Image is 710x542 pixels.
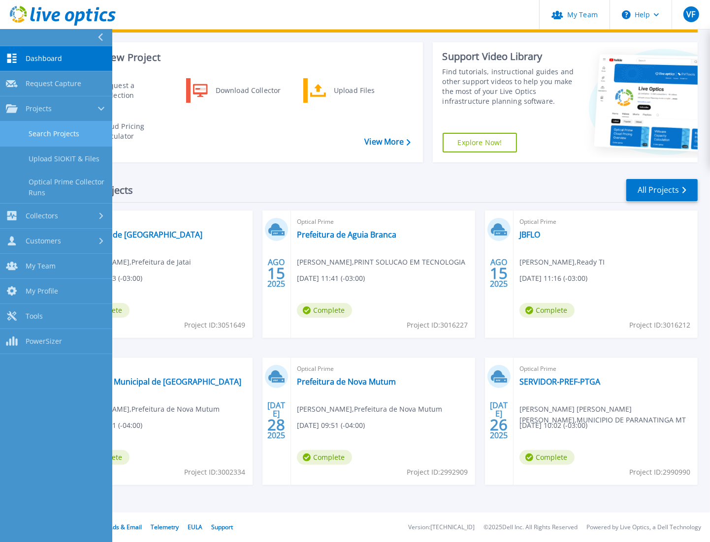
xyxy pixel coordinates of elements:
span: My Profile [26,287,58,296]
span: Complete [297,450,352,465]
span: [PERSON_NAME] , PRINT SOLUCAO EM TECNOLOGIA [297,257,465,268]
span: [DATE] 10:02 (-03:00) [519,420,587,431]
span: Optical Prime [74,363,247,374]
span: 15 [267,269,285,277]
a: Request a Collection [69,78,170,103]
span: [DATE] 11:41 (-03:00) [297,273,365,284]
span: Project ID: 3016212 [629,320,690,331]
div: Find tutorials, instructional guides and other support videos to help you make the most of your L... [443,67,575,106]
span: PowerSizer [26,337,62,346]
span: Tools [26,312,43,321]
span: Project ID: 3016227 [407,320,468,331]
a: Municipio de [GEOGRAPHIC_DATA] [74,230,202,240]
span: Project ID: 3051649 [184,320,245,331]
span: [PERSON_NAME] [PERSON_NAME] [PERSON_NAME] , MUNICIPIO DE PARANATINGA MT [519,404,698,425]
li: © 2025 Dell Inc. All Rights Reserved [484,524,578,531]
span: Project ID: 2992909 [407,467,468,478]
div: Upload Files [329,81,402,100]
span: Collectors [26,211,58,220]
div: AGO 2025 [267,255,286,291]
span: 15 [490,269,508,277]
a: View More [364,137,410,147]
a: Prefeitura de Nova Mutum [297,377,396,387]
span: [PERSON_NAME] , Ready TI [519,257,605,268]
span: Request Capture [26,79,81,88]
div: Request a Collection [96,81,168,100]
div: [DATE] 2025 [267,402,286,438]
li: Version: [TECHNICAL_ID] [408,524,475,531]
h3: Start a New Project [70,52,410,63]
div: [DATE] 2025 [489,402,508,438]
span: My Team [26,262,56,271]
div: Cloud Pricing Calculator [95,121,168,141]
span: Dashboard [26,54,62,63]
span: 26 [490,421,508,429]
span: [DATE] 11:16 (-03:00) [519,273,587,284]
span: Complete [519,450,575,465]
a: EULA [188,523,202,531]
div: AGO 2025 [489,255,508,291]
li: Powered by Live Optics, a Dell Technology [586,524,701,531]
span: Project ID: 2990990 [629,467,690,478]
span: 28 [267,421,285,429]
a: Prefeitura de Aguia Branca [297,230,396,240]
span: VF [686,10,695,18]
span: [PERSON_NAME] , Prefeitura de Jatai [74,257,191,268]
span: Optical Prime [74,216,247,227]
a: JBFLO [519,230,540,240]
span: Optical Prime [519,363,692,374]
div: Support Video Library [443,50,575,63]
span: Optical Prime [519,216,692,227]
span: Customers [26,237,61,245]
a: SERVIDOR-PREF-PTGA [519,377,600,387]
span: Optical Prime [297,363,469,374]
span: [DATE] 09:51 (-04:00) [297,420,365,431]
a: Cloud Pricing Calculator [69,119,170,144]
a: Support [211,523,233,531]
span: [PERSON_NAME] , Prefeitura de Nova Mutum [297,404,442,415]
span: Optical Prime [297,216,469,227]
a: Telemetry [151,523,179,531]
a: Download Collector [186,78,287,103]
span: Complete [519,303,575,318]
span: Projects [26,104,52,113]
span: [PERSON_NAME] , Prefeitura de Nova Mutum [74,404,220,415]
a: Upload Files [303,78,404,103]
div: Download Collector [211,81,285,100]
a: Ads & Email [109,523,142,531]
span: Project ID: 3002334 [184,467,245,478]
a: Prefeitura Municipal de [GEOGRAPHIC_DATA] [74,377,241,387]
a: All Projects [626,179,698,201]
span: Complete [297,303,352,318]
a: Explore Now! [443,133,517,152]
